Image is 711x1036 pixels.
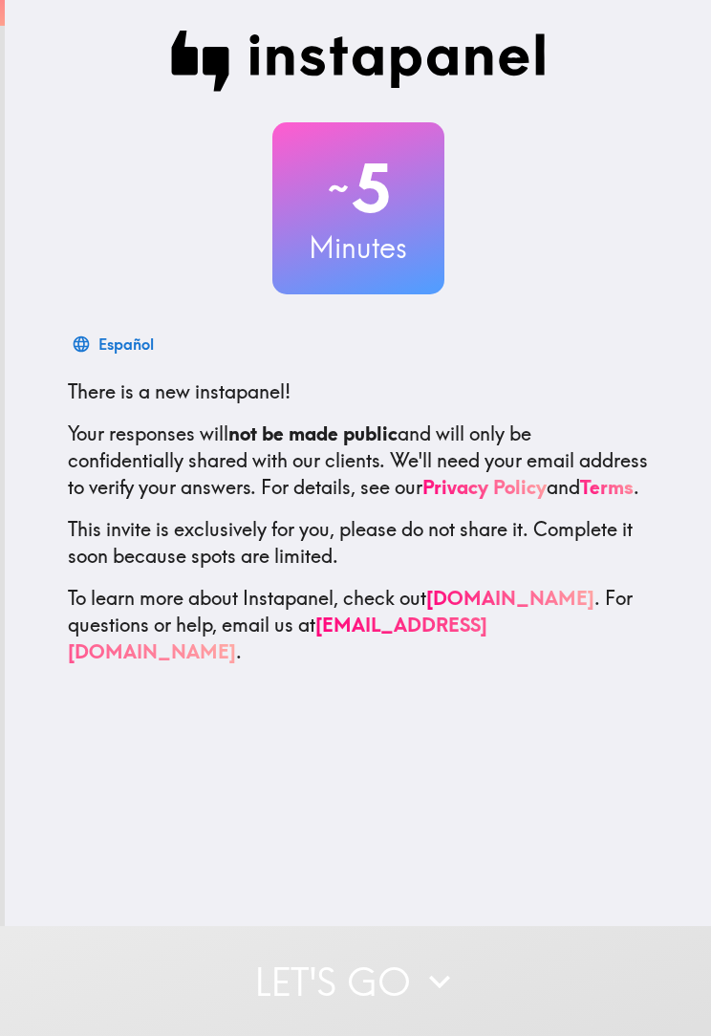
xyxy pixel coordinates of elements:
span: There is a new instapanel! [68,379,291,403]
p: To learn more about Instapanel, check out . For questions or help, email us at . [68,585,649,665]
a: Terms [580,475,634,499]
div: Español [98,331,154,357]
span: ~ [325,160,352,217]
h2: 5 [272,149,444,227]
a: Privacy Policy [422,475,547,499]
a: [EMAIL_ADDRESS][DOMAIN_NAME] [68,613,487,663]
button: Español [68,325,162,363]
p: This invite is exclusively for you, please do not share it. Complete it soon because spots are li... [68,516,649,570]
img: Instapanel [171,31,546,92]
h3: Minutes [272,227,444,268]
a: [DOMAIN_NAME] [426,586,594,610]
p: Your responses will and will only be confidentially shared with our clients. We'll need your emai... [68,421,649,501]
b: not be made public [228,421,398,445]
